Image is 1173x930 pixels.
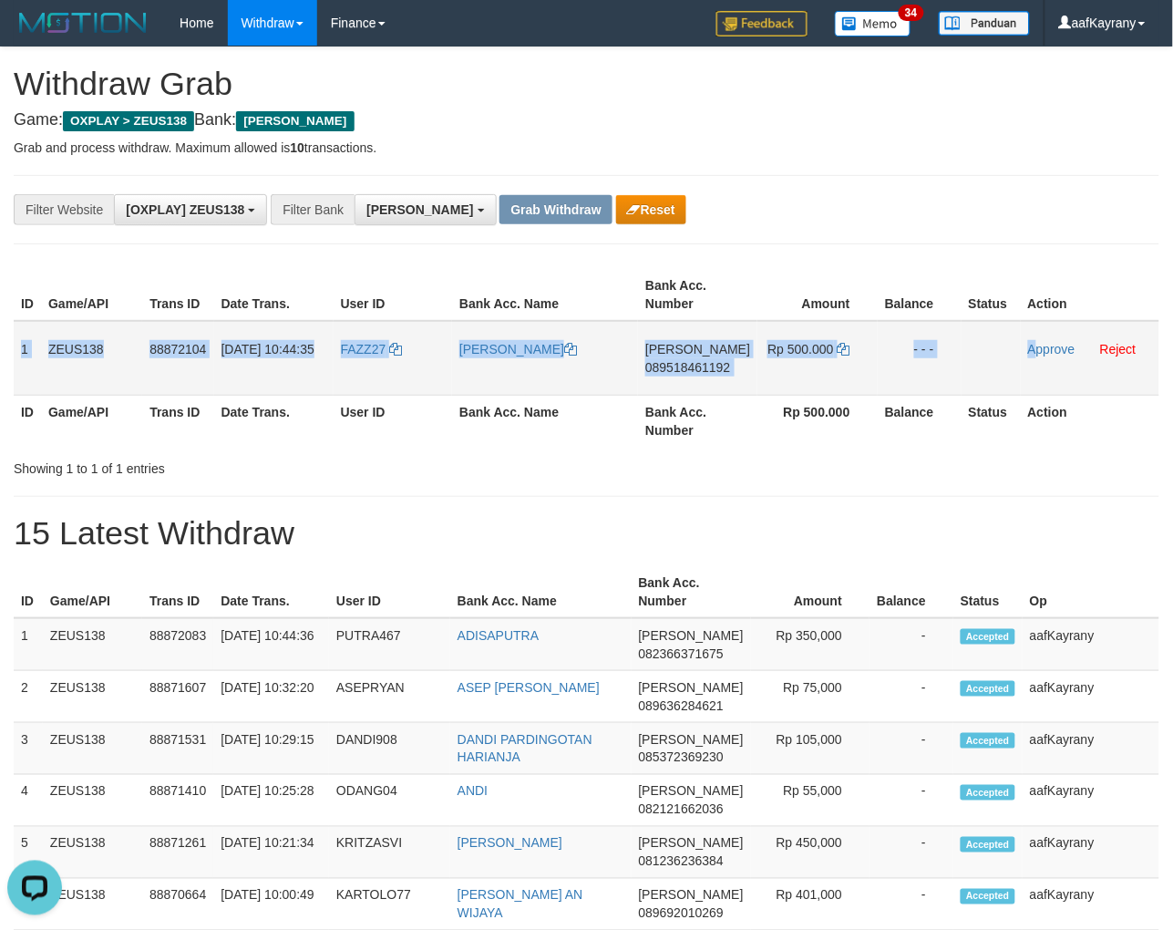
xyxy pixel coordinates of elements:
[961,733,1015,749] span: Accepted
[961,629,1015,645] span: Accepted
[751,723,869,775] td: Rp 105,000
[458,628,539,643] a: ADISAPUTRA
[953,566,1023,618] th: Status
[14,452,475,478] div: Showing 1 to 1 of 1 entries
[639,802,724,817] span: Copy 082121662036 to clipboard
[213,775,329,827] td: [DATE] 10:25:28
[236,111,354,131] span: [PERSON_NAME]
[213,827,329,879] td: [DATE] 10:21:34
[214,269,334,321] th: Date Trans.
[366,202,473,217] span: [PERSON_NAME]
[869,671,953,723] td: -
[142,269,213,321] th: Trans ID
[114,194,267,225] button: [OXPLAY] ZEUS138
[639,906,724,921] span: Copy 089692010269 to clipboard
[639,888,744,903] span: [PERSON_NAME]
[334,395,452,447] th: User ID
[751,775,869,827] td: Rp 55,000
[632,566,751,618] th: Bank Acc. Number
[329,671,450,723] td: ASEPRYAN
[329,723,450,775] td: DANDI908
[751,566,869,618] th: Amount
[961,785,1015,801] span: Accepted
[645,342,750,356] span: [PERSON_NAME]
[14,194,114,225] div: Filter Website
[835,11,911,36] img: Button%20Memo.svg
[329,775,450,827] td: ODANG04
[878,321,962,396] td: - - -
[962,395,1021,447] th: Status
[213,618,329,671] td: [DATE] 10:44:36
[639,836,744,851] span: [PERSON_NAME]
[43,723,142,775] td: ZEUS138
[41,269,142,321] th: Game/API
[126,202,244,217] span: [OXPLAY] ZEUS138
[458,888,583,921] a: [PERSON_NAME] AN WIJAYA
[639,750,724,765] span: Copy 085372369230 to clipboard
[751,827,869,879] td: Rp 450,000
[14,321,41,396] td: 1
[751,671,869,723] td: Rp 75,000
[14,618,43,671] td: 1
[639,784,744,799] span: [PERSON_NAME]
[341,342,386,356] span: FAZZ27
[961,889,1015,904] span: Accepted
[452,395,638,447] th: Bank Acc. Name
[43,566,142,618] th: Game/API
[757,395,877,447] th: Rp 500.000
[290,140,304,155] strong: 10
[1023,566,1159,618] th: Op
[355,194,496,225] button: [PERSON_NAME]
[14,515,1159,552] h1: 15 Latest Withdraw
[221,342,314,356] span: [DATE] 10:44:35
[458,836,562,851] a: [PERSON_NAME]
[14,9,152,36] img: MOTION_logo.png
[41,321,142,396] td: ZEUS138
[43,775,142,827] td: ZEUS138
[878,395,962,447] th: Balance
[63,111,194,131] span: OXPLAY > ZEUS138
[450,566,632,618] th: Bank Acc. Name
[142,775,213,827] td: 88871410
[1023,723,1159,775] td: aafKayrany
[14,66,1159,102] h1: Withdraw Grab
[14,395,41,447] th: ID
[458,680,600,695] a: ASEP [PERSON_NAME]
[767,342,833,356] span: Rp 500.000
[638,395,757,447] th: Bank Acc. Number
[43,827,142,879] td: ZEUS138
[329,618,450,671] td: PUTRA467
[838,342,850,356] a: Copy 500000 to clipboard
[142,723,213,775] td: 88871531
[869,723,953,775] td: -
[142,395,213,447] th: Trans ID
[458,784,488,799] a: ANDI
[499,195,612,224] button: Grab Withdraw
[639,698,724,713] span: Copy 089636284621 to clipboard
[639,646,724,661] span: Copy 082366371675 to clipboard
[329,566,450,618] th: User ID
[14,566,43,618] th: ID
[14,827,43,879] td: 5
[1028,342,1075,356] a: Approve
[452,269,638,321] th: Bank Acc. Name
[14,139,1159,157] p: Grab and process withdraw. Maximum allowed is transactions.
[639,732,744,747] span: [PERSON_NAME]
[1023,827,1159,879] td: aafKayrany
[899,5,923,21] span: 34
[716,11,808,36] img: Feedback.jpg
[214,395,334,447] th: Date Trans.
[878,269,962,321] th: Balance
[869,566,953,618] th: Balance
[1021,269,1159,321] th: Action
[869,775,953,827] td: -
[1100,342,1137,356] a: Reject
[961,837,1015,852] span: Accepted
[14,671,43,723] td: 2
[213,566,329,618] th: Date Trans.
[14,111,1159,129] h4: Game: Bank:
[638,269,757,321] th: Bank Acc. Number
[639,854,724,869] span: Copy 081236236384 to clipboard
[142,566,213,618] th: Trans ID
[142,671,213,723] td: 88871607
